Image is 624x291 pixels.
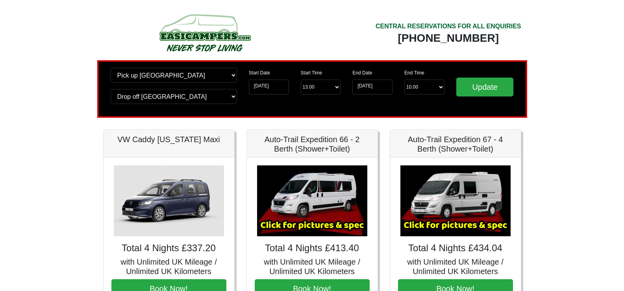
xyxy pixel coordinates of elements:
[301,69,322,76] label: Start Time
[255,257,370,276] h5: with Unlimited UK Mileage / Unlimited UK Kilometers
[404,69,424,76] label: End Time
[257,165,367,236] img: Auto-Trail Expedition 66 - 2 Berth (Shower+Toilet)
[398,135,513,154] h5: Auto-Trail Expedition 67 - 4 Berth (Shower+Toilet)
[114,165,224,236] img: VW Caddy California Maxi
[398,257,513,276] h5: with Unlimited UK Mileage / Unlimited UK Kilometers
[376,22,521,31] div: CENTRAL RESERVATIONS FOR ALL ENQUIRIES
[255,243,370,254] h4: Total 4 Nights £413.40
[255,135,370,154] h5: Auto-Trail Expedition 66 - 2 Berth (Shower+Toilet)
[352,80,393,95] input: Return Date
[376,31,521,45] div: [PHONE_NUMBER]
[111,243,226,254] h4: Total 4 Nights £337.20
[249,69,270,76] label: Start Date
[456,78,514,96] input: Update
[352,69,372,76] label: End Date
[111,257,226,276] h5: with Unlimited UK Mileage / Unlimited UK Kilometers
[400,165,511,236] img: Auto-Trail Expedition 67 - 4 Berth (Shower+Toilet)
[249,80,289,95] input: Start Date
[398,243,513,254] h4: Total 4 Nights £434.04
[130,11,280,54] img: campers-checkout-logo.png
[111,135,226,144] h5: VW Caddy [US_STATE] Maxi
